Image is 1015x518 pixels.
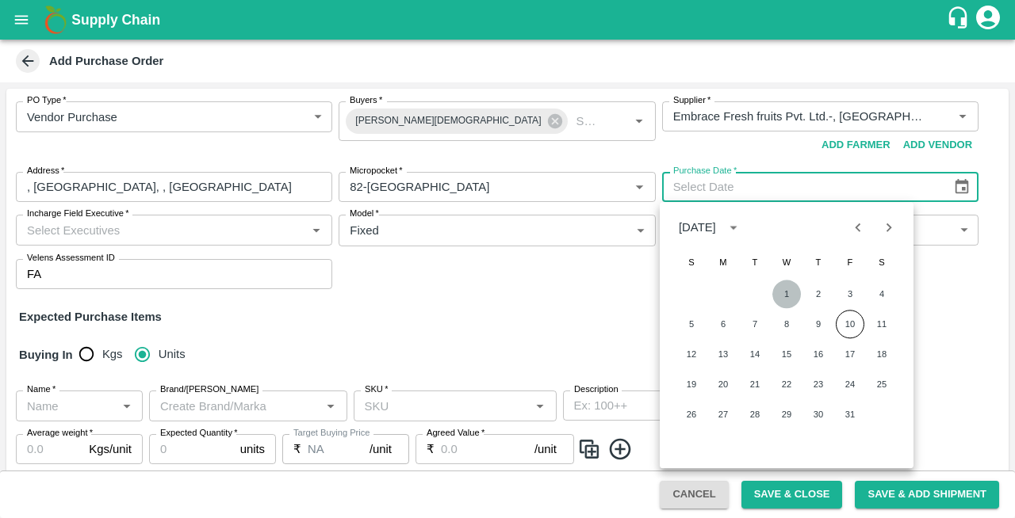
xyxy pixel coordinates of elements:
[673,165,737,177] label: Purchase Date
[741,370,769,398] button: 21
[350,165,403,177] label: Micropocket
[815,131,897,159] button: Add Farmer
[679,219,716,236] div: [DATE]
[577,436,601,463] img: CloneIcon
[741,340,769,368] button: 14
[772,280,801,308] button: 1
[427,427,485,440] label: Agreed Value
[160,427,238,440] label: Expected Quantity
[27,265,41,283] p: FA
[534,440,557,458] p: /unit
[952,106,973,127] button: Open
[3,2,40,38] button: open drawer
[868,310,896,338] button: 11
[306,219,327,240] button: Open
[346,109,567,134] div: [PERSON_NAME][DEMOGRAPHIC_DATA]
[772,310,801,338] button: 8
[71,9,946,31] a: Supply Chain
[102,345,123,363] span: Kgs
[27,94,67,107] label: PO Type
[530,395,550,416] button: Open
[27,208,128,220] label: Incharge Field Executive
[320,395,341,416] button: Open
[947,172,977,202] button: Choose date
[804,370,833,398] button: 23
[772,370,801,398] button: 22
[868,280,896,308] button: 4
[721,215,746,240] button: calendar view is open, switch to year view
[574,383,619,396] label: Description
[346,112,550,129] span: [PERSON_NAME][DEMOGRAPHIC_DATA]
[974,3,1002,36] div: account of current user
[365,383,388,396] label: SKU
[154,395,316,416] input: Create Brand/Marka
[677,400,706,428] button: 26
[804,340,833,368] button: 16
[741,310,769,338] button: 7
[836,340,864,368] button: 17
[946,6,974,34] div: customer-support
[159,345,186,363] span: Units
[709,246,737,278] span: Monday
[677,310,706,338] button: 5
[709,310,737,338] button: 6
[662,172,940,202] input: Select Date
[804,310,833,338] button: 9
[836,280,864,308] button: 3
[868,370,896,398] button: 25
[709,340,737,368] button: 13
[772,400,801,428] button: 29
[117,395,137,416] button: Open
[667,106,927,127] input: Select Supplier
[343,177,603,197] input: Micropocket
[709,370,737,398] button: 20
[804,280,833,308] button: 2
[741,400,769,428] button: 28
[427,440,435,458] p: ₹
[629,111,649,131] button: Open
[293,427,370,440] label: Target Buying Price
[897,131,979,159] button: Add Vendor
[16,172,332,202] input: Address
[804,246,833,278] span: Thursday
[89,440,132,458] p: Kgs/unit
[677,246,706,278] span: Sunday
[660,481,728,508] button: Cancel
[836,246,864,278] span: Friday
[27,427,93,440] label: Average weight
[49,55,163,67] b: Add Purchase Order
[350,94,382,107] label: Buyers
[772,246,801,278] span: Wednesday
[293,440,301,458] p: ₹
[40,4,71,36] img: logo
[673,94,710,107] label: Supplier
[804,400,833,428] button: 30
[350,208,379,220] label: Model
[27,109,117,126] p: Vendor Purchase
[868,246,896,278] span: Saturday
[149,434,234,464] input: 0
[13,338,79,371] h6: Buying In
[629,177,649,197] button: Open
[358,395,526,416] input: SKU
[71,12,160,28] b: Supply Chain
[570,111,604,131] input: Select Buyers
[741,246,769,278] span: Tuesday
[79,338,198,370] div: buying_in
[16,434,82,464] input: 0.0
[677,340,706,368] button: 12
[836,310,864,338] button: 10
[772,340,801,368] button: 15
[308,434,370,464] input: 0.0
[350,222,378,239] p: Fixed
[709,400,737,428] button: 27
[677,370,706,398] button: 19
[441,434,534,464] input: 0.0
[27,165,64,177] label: Address
[868,340,896,368] button: 18
[370,440,392,458] p: /unit
[836,400,864,428] button: 31
[855,481,999,508] button: Save & Add Shipment
[27,252,115,265] label: Velens Assessment ID
[21,219,301,240] input: Select Executives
